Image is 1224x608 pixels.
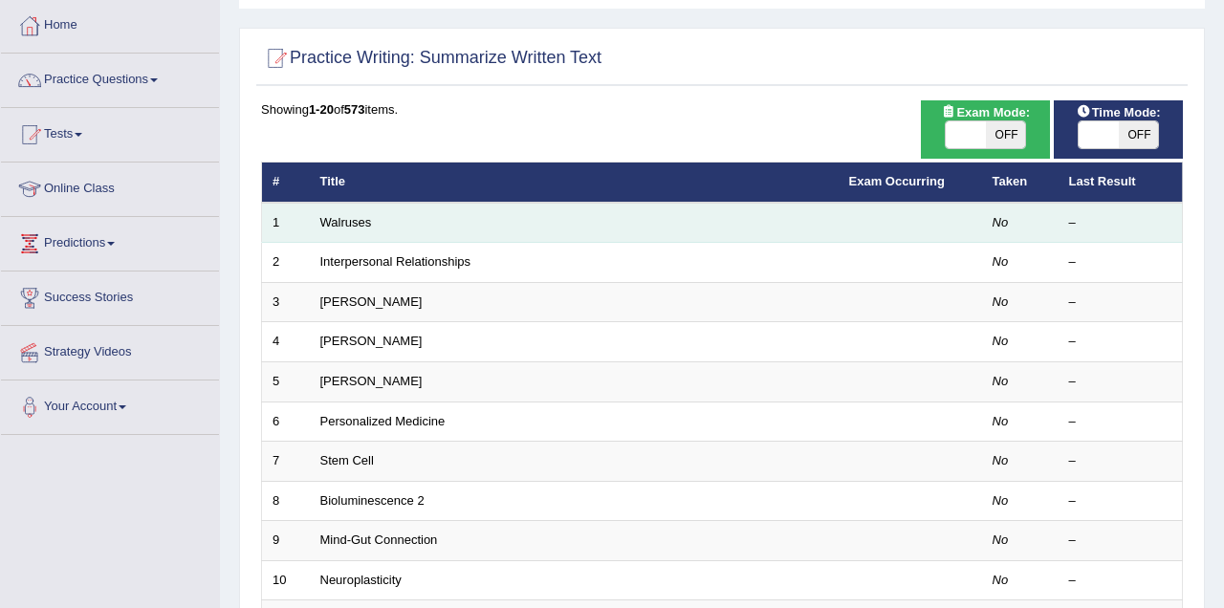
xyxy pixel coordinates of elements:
[1069,253,1172,271] div: –
[262,442,310,482] td: 7
[1069,214,1172,232] div: –
[320,414,446,428] a: Personalized Medicine
[262,203,310,243] td: 1
[262,362,310,402] td: 5
[262,163,310,203] th: #
[320,374,423,388] a: [PERSON_NAME]
[320,254,471,269] a: Interpersonal Relationships
[320,215,372,229] a: Walruses
[1069,102,1169,122] span: Time Mode:
[933,102,1037,122] span: Exam Mode:
[309,102,334,117] b: 1-20
[1,271,219,319] a: Success Stories
[849,174,945,188] a: Exam Occurring
[993,493,1009,508] em: No
[261,44,601,73] h2: Practice Writing: Summarize Written Text
[320,493,425,508] a: Bioluminescence 2
[1,326,219,374] a: Strategy Videos
[982,163,1059,203] th: Taken
[1069,293,1172,312] div: –
[1069,333,1172,351] div: –
[262,322,310,362] td: 4
[320,532,438,547] a: Mind-Gut Connection
[261,100,1183,119] div: Showing of items.
[320,573,402,587] a: Neuroplasticity
[320,453,374,467] a: Stem Cell
[993,414,1009,428] em: No
[1069,413,1172,431] div: –
[1119,121,1159,148] span: OFF
[1,108,219,156] a: Tests
[993,374,1009,388] em: No
[921,100,1050,159] div: Show exams occurring in exams
[1069,532,1172,550] div: –
[993,215,1009,229] em: No
[344,102,365,117] b: 573
[1069,492,1172,510] div: –
[993,294,1009,309] em: No
[986,121,1026,148] span: OFF
[1069,373,1172,391] div: –
[262,481,310,521] td: 8
[310,163,839,203] th: Title
[993,334,1009,348] em: No
[993,254,1009,269] em: No
[1069,572,1172,590] div: –
[320,334,423,348] a: [PERSON_NAME]
[262,560,310,600] td: 10
[262,521,310,561] td: 9
[993,532,1009,547] em: No
[262,282,310,322] td: 3
[993,453,1009,467] em: No
[1059,163,1183,203] th: Last Result
[262,402,310,442] td: 6
[1,54,219,101] a: Practice Questions
[1,163,219,210] a: Online Class
[1069,452,1172,470] div: –
[993,573,1009,587] em: No
[320,294,423,309] a: [PERSON_NAME]
[1,217,219,265] a: Predictions
[1,380,219,428] a: Your Account
[262,243,310,283] td: 2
